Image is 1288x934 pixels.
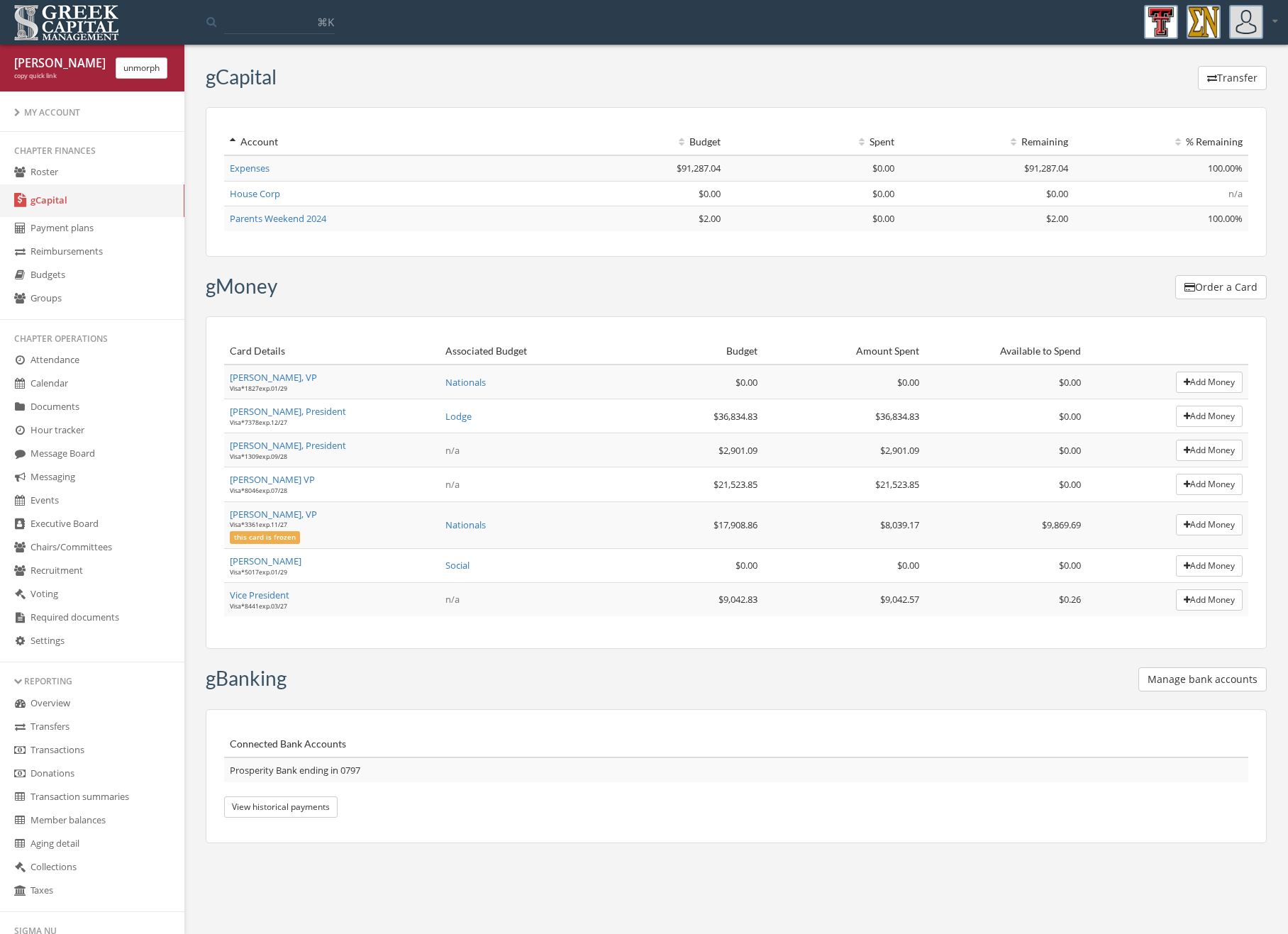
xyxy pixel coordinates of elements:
[230,589,289,601] a: Vice President
[206,667,287,689] h3: gBanking
[440,338,601,365] th: Associated Budget
[230,212,326,225] a: Parents Weekend 2024
[880,593,919,606] span: $9,042.57
[14,72,105,81] div: copy quick link
[1059,593,1081,606] span: $0.26
[224,796,338,818] button: View historical payments
[1024,162,1068,174] span: $91,287.04
[116,57,167,79] button: unmorph
[445,410,472,423] a: Lodge
[872,212,894,225] span: $0.00
[230,405,346,418] a: [PERSON_NAME], President
[1138,667,1267,691] button: Manage bank accounts
[14,675,170,687] div: Reporting
[1059,410,1081,423] span: $0.00
[230,452,434,462] div: Visa * 1309 exp. 09 / 28
[880,518,919,531] span: $8,039.17
[224,731,1248,757] th: Connected Bank Accounts
[230,602,434,611] div: Visa * 8441 exp. 03 / 27
[906,135,1068,149] div: Remaining
[1176,440,1243,461] button: Add Money
[1059,478,1081,491] span: $0.00
[206,275,277,297] h3: gMoney
[1228,187,1243,200] span: n/a
[735,559,757,572] span: $0.00
[445,593,460,606] span: n/a
[925,338,1087,365] th: Available to Spend
[1059,376,1081,389] span: $0.00
[677,162,721,174] span: $91,287.04
[1079,135,1243,149] div: % Remaining
[735,376,757,389] span: $0.00
[1208,212,1243,225] span: 100.00%
[230,568,434,577] div: Visa * 5017 exp. 01 / 29
[880,444,919,457] span: $2,901.09
[872,162,894,174] span: $0.00
[445,559,470,572] a: Social
[875,478,919,491] span: $21,523.85
[1176,514,1243,535] button: Add Money
[875,410,919,423] span: $36,834.83
[601,338,763,365] th: Budget
[1042,518,1081,531] span: $9,869.69
[1176,474,1243,495] button: Add Money
[872,187,894,200] span: $0.00
[1176,589,1243,611] button: Add Money
[445,478,460,491] span: n/a
[763,338,925,365] th: Amount Spent
[732,135,894,149] div: Spent
[897,376,919,389] span: $0.00
[1176,406,1243,427] button: Add Money
[14,106,170,118] div: My Account
[1046,187,1068,200] span: $0.00
[714,478,757,491] span: $21,523.85
[1059,559,1081,572] span: $0.00
[230,439,346,452] a: [PERSON_NAME], President
[1046,212,1068,225] span: $2.00
[230,521,434,530] div: Visa * 3361 exp. 11 / 27
[317,15,334,29] span: ⌘K
[230,555,301,567] a: [PERSON_NAME]
[224,338,440,365] th: Card Details
[14,55,105,72] div: [PERSON_NAME] [PERSON_NAME]
[714,518,757,531] span: $17,908.86
[230,473,315,486] a: [PERSON_NAME] VP
[1208,162,1243,174] span: 100.00%
[224,757,1248,783] td: Prosperity Bank ending in 0797
[718,593,757,606] span: $9,042.83
[230,135,546,149] div: Account
[718,444,757,457] span: $2,901.09
[230,162,270,174] a: Expenses
[1176,372,1243,393] button: Add Money
[1198,66,1267,90] button: Transfer
[897,559,919,572] span: $0.00
[230,418,434,428] div: Visa * 7378 exp. 12 / 27
[1176,555,1243,577] button: Add Money
[230,508,317,521] a: [PERSON_NAME], VP
[230,531,300,544] span: this card is frozen
[445,518,486,531] a: Nationals
[714,410,757,423] span: $36,834.83
[1175,275,1267,299] button: Order a Card
[230,487,434,496] div: Visa * 8046 exp. 07 / 28
[230,384,434,394] div: Visa * 1827 exp. 01 / 29
[1059,444,1081,457] span: $0.00
[557,135,720,149] div: Budget
[445,376,486,389] a: Nationals
[230,187,280,200] a: House Corp
[445,444,460,457] span: n/a
[230,371,317,384] a: [PERSON_NAME], VP
[699,212,721,225] span: $2.00
[699,187,721,200] span: $0.00
[206,66,277,88] h3: gCapital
